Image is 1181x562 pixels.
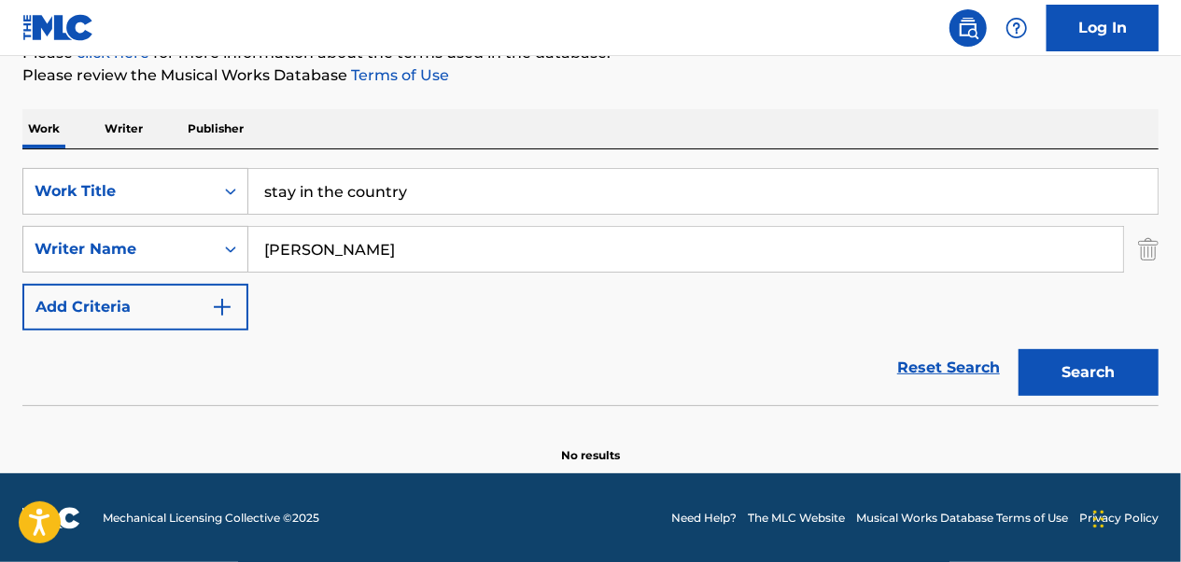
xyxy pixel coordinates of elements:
[22,64,1159,87] p: Please review the Musical Works Database
[22,109,65,148] p: Work
[182,109,249,148] p: Publisher
[888,347,1009,388] a: Reset Search
[949,9,987,47] a: Public Search
[22,14,94,41] img: MLC Logo
[856,510,1068,527] a: Musical Works Database Terms of Use
[1088,472,1181,562] iframe: Chat Widget
[1138,226,1159,273] img: Delete Criterion
[671,510,737,527] a: Need Help?
[1093,491,1104,547] div: Drag
[35,238,203,260] div: Writer Name
[1019,349,1159,396] button: Search
[99,109,148,148] p: Writer
[1005,17,1028,39] img: help
[1079,510,1159,527] a: Privacy Policy
[22,507,80,529] img: logo
[347,66,449,84] a: Terms of Use
[35,180,203,203] div: Work Title
[748,510,845,527] a: The MLC Website
[22,168,1159,405] form: Search Form
[561,425,620,464] p: No results
[998,9,1035,47] div: Help
[957,17,979,39] img: search
[103,510,319,527] span: Mechanical Licensing Collective © 2025
[1047,5,1159,51] a: Log In
[211,296,233,318] img: 9d2ae6d4665cec9f34b9.svg
[22,284,248,330] button: Add Criteria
